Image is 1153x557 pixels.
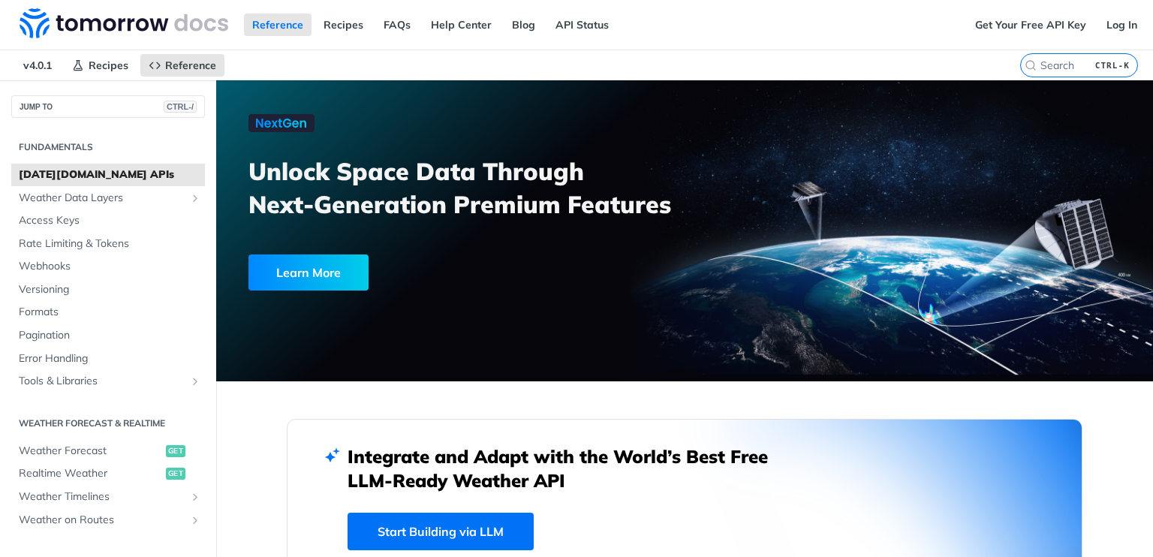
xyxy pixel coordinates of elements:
a: Weather Forecastget [11,440,205,462]
span: CTRL-/ [164,101,197,113]
span: Pagination [19,328,201,343]
h2: Fundamentals [11,140,205,154]
h2: Integrate and Adapt with the World’s Best Free LLM-Ready Weather API [348,444,790,492]
a: Access Keys [11,209,205,232]
a: Recipes [64,54,137,77]
button: JUMP TOCTRL-/ [11,95,205,118]
button: Show subpages for Weather Data Layers [189,192,201,204]
a: Realtime Weatherget [11,462,205,485]
a: FAQs [375,14,419,36]
a: Tools & LibrariesShow subpages for Tools & Libraries [11,370,205,393]
button: Show subpages for Weather Timelines [189,491,201,503]
span: Webhooks [19,259,201,274]
span: Rate Limiting & Tokens [19,236,201,251]
kbd: CTRL-K [1091,58,1133,73]
a: Blog [504,14,543,36]
a: Rate Limiting & Tokens [11,233,205,255]
a: Webhooks [11,255,205,278]
a: Error Handling [11,348,205,370]
span: get [166,468,185,480]
a: Versioning [11,278,205,301]
a: Get Your Free API Key [967,14,1094,36]
span: Recipes [89,59,128,72]
a: Start Building via LLM [348,513,534,550]
button: Show subpages for Tools & Libraries [189,375,201,387]
span: get [166,445,185,457]
a: Weather Data LayersShow subpages for Weather Data Layers [11,187,205,209]
a: Pagination [11,324,205,347]
a: Reference [244,14,312,36]
a: Recipes [315,14,372,36]
div: Learn More [248,254,369,291]
span: Realtime Weather [19,466,162,481]
span: Weather on Routes [19,513,185,528]
a: API Status [547,14,617,36]
a: Help Center [423,14,500,36]
a: Weather TimelinesShow subpages for Weather Timelines [11,486,205,508]
span: Formats [19,305,201,320]
a: [DATE][DOMAIN_NAME] APIs [11,164,205,186]
span: Tools & Libraries [19,374,185,389]
a: Learn More [248,254,610,291]
h2: Weather Forecast & realtime [11,417,205,430]
span: Weather Timelines [19,489,185,504]
span: Access Keys [19,213,201,228]
span: Weather Data Layers [19,191,185,206]
a: Weather on RoutesShow subpages for Weather on Routes [11,509,205,531]
img: NextGen [248,114,315,132]
span: [DATE][DOMAIN_NAME] APIs [19,167,201,182]
span: Error Handling [19,351,201,366]
span: Weather Forecast [19,444,162,459]
span: Versioning [19,282,201,297]
button: Show subpages for Weather on Routes [189,514,201,526]
a: Log In [1098,14,1145,36]
span: Reference [165,59,216,72]
svg: Search [1025,59,1037,71]
h3: Unlock Space Data Through Next-Generation Premium Features [248,155,701,221]
img: Tomorrow.io Weather API Docs [20,8,228,38]
a: Formats [11,301,205,324]
a: Reference [140,54,224,77]
span: v4.0.1 [15,54,60,77]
